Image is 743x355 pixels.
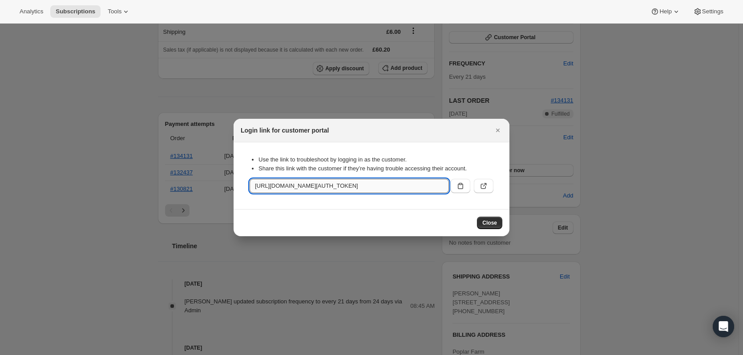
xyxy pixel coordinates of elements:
[20,8,43,15] span: Analytics
[477,217,502,229] button: Close
[659,8,671,15] span: Help
[688,5,729,18] button: Settings
[14,5,48,18] button: Analytics
[108,8,121,15] span: Tools
[482,219,497,226] span: Close
[50,5,101,18] button: Subscriptions
[241,126,329,135] h2: Login link for customer portal
[645,5,686,18] button: Help
[102,5,136,18] button: Tools
[56,8,95,15] span: Subscriptions
[258,164,493,173] li: Share this link with the customer if they’re having trouble accessing their account.
[258,155,493,164] li: Use the link to troubleshoot by logging in as the customer.
[492,124,504,137] button: Close
[713,316,734,337] div: Open Intercom Messenger
[702,8,723,15] span: Settings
